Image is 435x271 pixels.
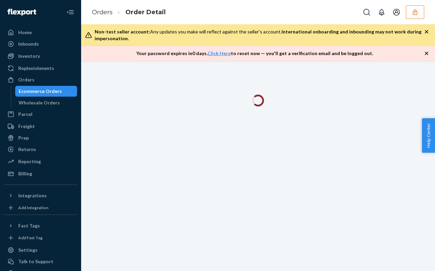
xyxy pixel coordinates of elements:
a: Billing [4,168,77,179]
p: Your password expires in 0 days . to reset now — you'll get a verification email and be logged out. [136,50,373,57]
div: Parcel [18,111,32,118]
div: Settings [18,247,38,253]
a: Prep [4,132,77,143]
div: Replenishments [18,65,54,72]
div: Freight [18,123,35,130]
a: Wholesale Orders [15,97,77,108]
a: Orders [92,8,113,16]
a: Freight [4,121,77,132]
button: Close Navigation [64,5,77,19]
div: Prep [18,134,29,141]
div: Billing [18,170,32,177]
a: Reporting [4,156,77,167]
div: Inbounds [18,41,39,47]
a: Replenishments [4,63,77,74]
a: Add Integration [4,204,77,212]
a: Add Fast Tag [4,234,77,242]
div: Orders [18,76,34,83]
div: Home [18,29,32,36]
a: Parcel [4,109,77,120]
div: Any updates you make will reflect against the seller's account. [95,28,424,42]
div: Wholesale Orders [19,99,60,106]
a: Order Detail [125,8,166,16]
button: Help Center [422,118,435,153]
a: Inventory [4,51,77,61]
a: Inbounds [4,39,77,49]
button: Open account menu [390,5,403,19]
div: Returns [18,146,36,153]
a: Ecommerce Orders [15,86,77,97]
ol: breadcrumbs [87,2,171,22]
div: Ecommerce Orders [19,88,62,95]
a: Click Here [208,50,231,56]
div: Add Fast Tag [18,235,43,241]
div: Reporting [18,158,41,165]
div: Fast Tags [18,222,40,229]
span: Non-test seller account: [95,29,150,34]
div: Integrations [18,192,47,199]
button: Talk to Support [4,256,77,267]
div: Add Integration [18,205,48,211]
a: Returns [4,144,77,155]
button: Open Search Box [360,5,373,19]
a: Orders [4,74,77,85]
div: Talk to Support [18,258,53,265]
img: Flexport logo [7,9,36,16]
a: Settings [4,245,77,255]
a: Home [4,27,77,38]
div: Inventory [18,53,40,59]
button: Open notifications [375,5,388,19]
button: Integrations [4,190,77,201]
button: Fast Tags [4,220,77,231]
